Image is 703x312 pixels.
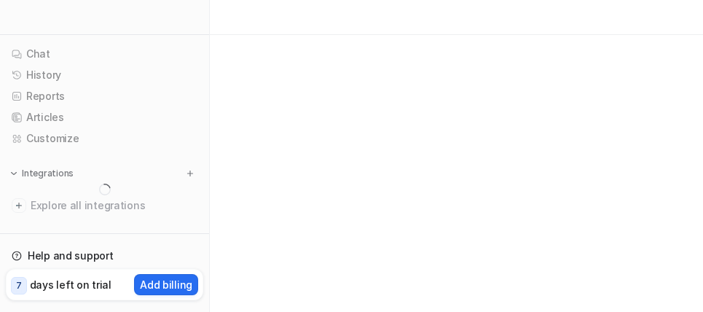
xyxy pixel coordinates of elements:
[185,168,195,179] img: menu_add.svg
[6,166,78,181] button: Integrations
[6,107,203,128] a: Articles
[6,246,203,266] a: Help and support
[31,194,197,217] span: Explore all integrations
[16,279,22,292] p: 7
[140,277,192,292] p: Add billing
[6,44,203,64] a: Chat
[9,168,19,179] img: expand menu
[6,195,203,216] a: Explore all integrations
[6,65,203,85] a: History
[6,86,203,106] a: Reports
[30,277,111,292] p: days left on trial
[6,128,203,149] a: Customize
[22,168,74,179] p: Integrations
[134,274,198,295] button: Add billing
[12,198,26,213] img: explore all integrations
